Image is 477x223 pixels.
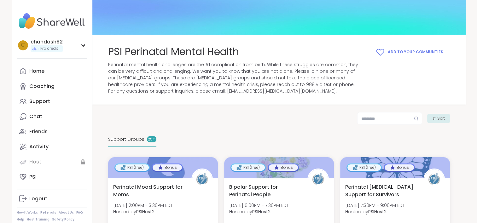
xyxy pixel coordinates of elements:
div: PSI (free) [347,164,381,171]
a: Host Training [27,217,49,222]
div: PSI (free) [115,164,149,171]
div: Friends [29,128,48,135]
a: Host [17,154,87,169]
a: Help [17,217,24,222]
b: PSIHost2 [136,209,154,215]
pre: + [153,136,155,142]
a: Chat [17,109,87,124]
div: Logout [29,195,47,202]
span: Support Groups [108,136,144,143]
span: [DATE] 7:30PM - 9:00PM EDT [345,202,405,209]
span: [DATE] 2:00PM - 3:30PM EDT [113,202,173,209]
div: Home [29,68,44,75]
a: Logout [17,191,87,206]
span: PSI Perinatal Mental Health [108,45,239,59]
a: Activity [17,139,87,154]
div: Activity [29,143,49,150]
span: Hosted by [345,209,405,215]
span: c [21,41,25,49]
a: Friends [17,124,87,139]
span: Perinatal Mood Support for Moms [113,183,184,198]
a: FAQ [76,210,83,215]
div: PSI [29,174,37,180]
button: Add to your Communties [369,45,450,59]
span: Perinatal mental health challenges are the #1 complication from birth. While these struggles are ... [108,61,361,94]
span: Perinatal [MEDICAL_DATA] Support for Survivors [345,183,416,198]
a: Home [17,64,87,79]
img: PSIHost2 [192,169,212,189]
span: Bipolar Support for Perinatal People [229,183,300,198]
span: Sort [437,116,445,121]
img: PSIHost2 [308,169,328,189]
div: Bonus [385,164,414,171]
div: chandash92 [31,38,63,45]
span: Hosted by [229,209,289,215]
a: Support [17,94,87,109]
a: Referrals [40,210,56,215]
img: PSIHost2 [424,169,444,189]
div: Host [29,158,41,165]
b: PSIHost2 [252,209,270,215]
b: PSIHost2 [368,209,387,215]
span: [DATE] 6:00PM - 7:30PM EDT [229,202,289,209]
div: Bonus [153,164,182,171]
span: Hosted by [113,209,173,215]
a: Safety Policy [52,217,74,222]
div: Coaching [29,83,55,90]
a: About Us [59,210,74,215]
div: PSI (free) [231,164,265,171]
a: PSI [17,169,87,185]
a: How It Works [17,210,38,215]
div: Chat [29,113,42,120]
span: 1 Pro credit [38,46,58,51]
span: Add to your Communties [388,49,443,55]
div: Support [29,98,50,105]
div: 25 [147,136,156,142]
div: Bonus [269,164,298,171]
img: ShareWell Nav Logo [17,10,87,32]
a: Coaching [17,79,87,94]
